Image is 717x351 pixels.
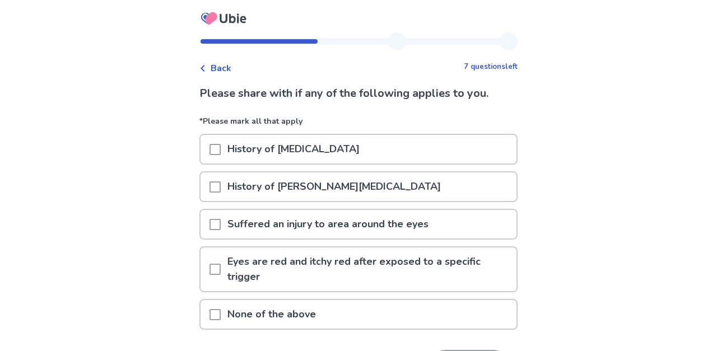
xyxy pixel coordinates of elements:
span: Back [211,62,231,75]
p: Suffered an injury to area around the eyes [221,210,435,238]
p: Please share with if any of the following applies to you. [199,85,518,102]
p: *Please mark all that apply [199,115,518,134]
p: Eyes are red and itchy red after exposed to a specific trigger [221,247,516,291]
p: 7 questions left [464,62,518,73]
p: History of [PERSON_NAME][MEDICAL_DATA] [221,172,448,201]
p: None of the above [221,300,323,329]
p: History of [MEDICAL_DATA] [221,135,366,163]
